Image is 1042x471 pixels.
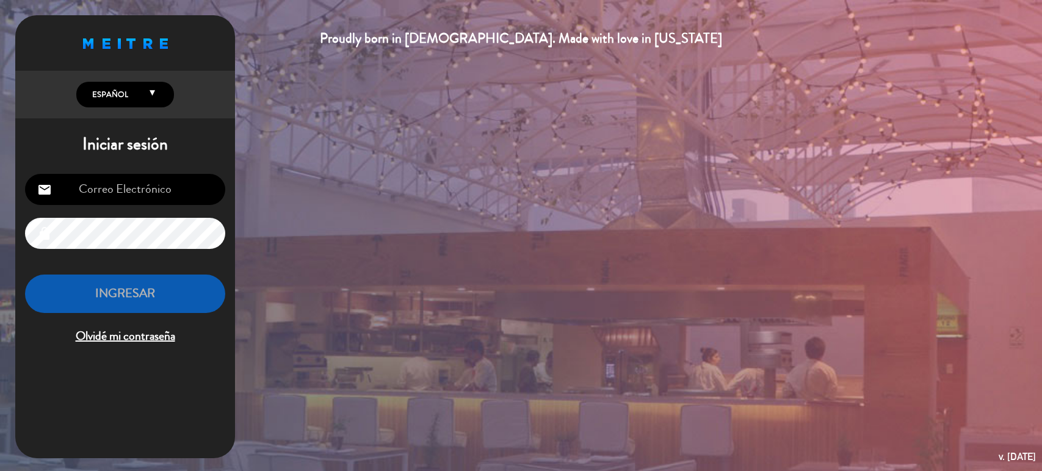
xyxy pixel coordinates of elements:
i: email [37,182,52,197]
button: INGRESAR [25,275,225,313]
span: Español [89,88,128,101]
i: lock [37,226,52,241]
h1: Iniciar sesión [15,134,235,155]
span: Olvidé mi contraseña [25,326,225,347]
div: v. [DATE] [999,448,1036,465]
input: Correo Electrónico [25,174,225,205]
